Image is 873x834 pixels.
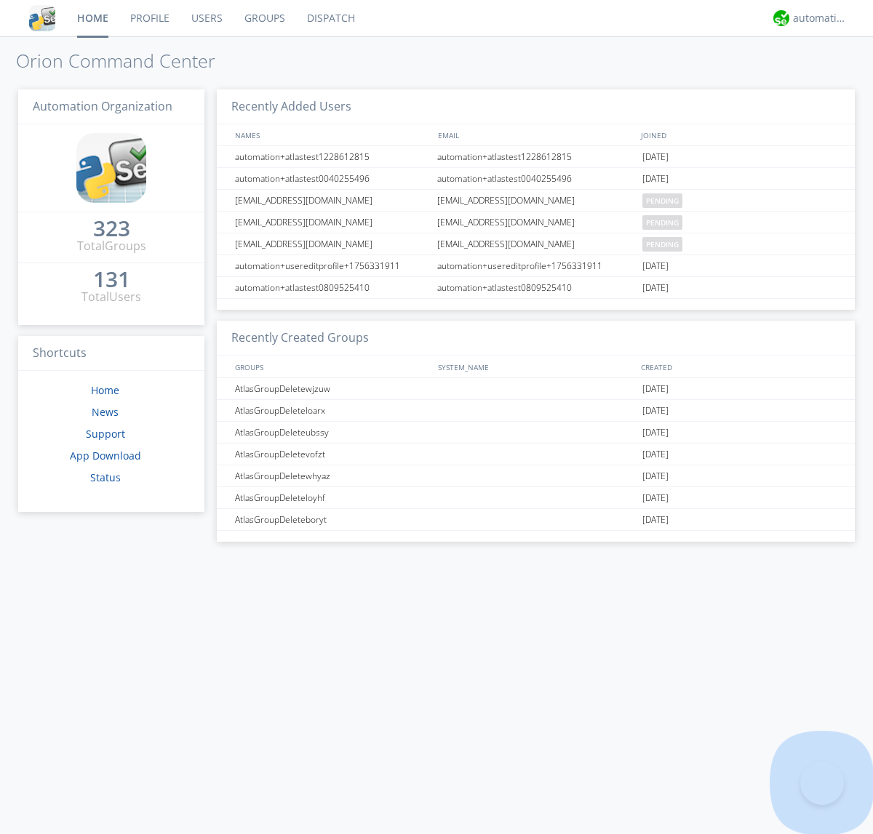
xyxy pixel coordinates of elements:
[800,761,844,805] iframe: Toggle Customer Support
[217,465,855,487] a: AtlasGroupDeletewhyaz[DATE]
[231,444,433,465] div: AtlasGroupDeletevofzt
[434,233,639,254] div: [EMAIL_ADDRESS][DOMAIN_NAME]
[642,193,682,208] span: pending
[231,168,433,189] div: automation+atlastest0040255496
[217,277,855,299] a: automation+atlastest0809525410automation+atlastest0809525410[DATE]
[231,124,431,145] div: NAMES
[642,444,669,465] span: [DATE]
[642,255,669,277] span: [DATE]
[231,190,433,211] div: [EMAIL_ADDRESS][DOMAIN_NAME]
[18,336,204,372] h3: Shortcuts
[434,190,639,211] div: [EMAIL_ADDRESS][DOMAIN_NAME]
[642,422,669,444] span: [DATE]
[217,321,855,356] h3: Recently Created Groups
[434,356,637,377] div: SYSTEM_NAME
[90,470,121,484] a: Status
[642,378,669,400] span: [DATE]
[33,98,172,114] span: Automation Organization
[92,405,119,419] a: News
[642,168,669,190] span: [DATE]
[217,378,855,400] a: AtlasGroupDeletewjzuw[DATE]
[642,400,669,422] span: [DATE]
[231,378,433,399] div: AtlasGroupDeletewjzuw
[29,5,55,31] img: cddb5a64eb264b2086981ab96f4c1ba7
[91,383,119,397] a: Home
[217,146,855,168] a: automation+atlastest1228612815automation+atlastest1228612815[DATE]
[642,465,669,487] span: [DATE]
[70,449,141,462] a: App Download
[231,233,433,254] div: [EMAIL_ADDRESS][DOMAIN_NAME]
[93,272,130,289] a: 131
[434,277,639,298] div: automation+atlastest0809525410
[793,11,848,25] div: automation+atlas
[217,233,855,255] a: [EMAIL_ADDRESS][DOMAIN_NAME][EMAIL_ADDRESS][DOMAIN_NAME]pending
[217,255,855,277] a: automation+usereditprofile+1756331911automation+usereditprofile+1756331911[DATE]
[217,400,855,422] a: AtlasGroupDeleteloarx[DATE]
[434,124,637,145] div: EMAIL
[642,487,669,509] span: [DATE]
[637,356,841,377] div: CREATED
[434,255,639,276] div: automation+usereditprofile+1756331911
[231,212,433,233] div: [EMAIL_ADDRESS][DOMAIN_NAME]
[434,146,639,167] div: automation+atlastest1228612815
[77,238,146,254] div: Total Groups
[217,487,855,509] a: AtlasGroupDeleteloyhf[DATE]
[231,487,433,508] div: AtlasGroupDeleteloyhf
[93,221,130,238] a: 323
[217,444,855,465] a: AtlasGroupDeletevofzt[DATE]
[642,215,682,230] span: pending
[93,272,130,286] div: 131
[642,509,669,531] span: [DATE]
[637,124,841,145] div: JOINED
[231,400,433,421] div: AtlasGroupDeleteloarx
[231,277,433,298] div: automation+atlastest0809525410
[642,146,669,168] span: [DATE]
[81,289,141,305] div: Total Users
[76,133,146,203] img: cddb5a64eb264b2086981ab96f4c1ba7
[86,427,125,441] a: Support
[231,255,433,276] div: automation+usereditprofile+1756331911
[217,190,855,212] a: [EMAIL_ADDRESS][DOMAIN_NAME][EMAIL_ADDRESS][DOMAIN_NAME]pending
[231,509,433,530] div: AtlasGroupDeleteboryt
[217,509,855,531] a: AtlasGroupDeleteboryt[DATE]
[773,10,789,26] img: d2d01cd9b4174d08988066c6d424eccd
[231,356,431,377] div: GROUPS
[434,212,639,233] div: [EMAIL_ADDRESS][DOMAIN_NAME]
[217,168,855,190] a: automation+atlastest0040255496automation+atlastest0040255496[DATE]
[231,422,433,443] div: AtlasGroupDeleteubssy
[231,465,433,486] div: AtlasGroupDeletewhyaz
[217,89,855,125] h3: Recently Added Users
[217,422,855,444] a: AtlasGroupDeleteubssy[DATE]
[93,221,130,236] div: 323
[434,168,639,189] div: automation+atlastest0040255496
[642,237,682,252] span: pending
[217,212,855,233] a: [EMAIL_ADDRESS][DOMAIN_NAME][EMAIL_ADDRESS][DOMAIN_NAME]pending
[642,277,669,299] span: [DATE]
[231,146,433,167] div: automation+atlastest1228612815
